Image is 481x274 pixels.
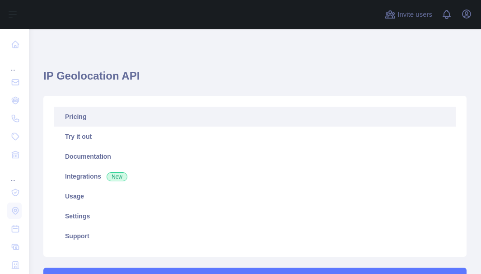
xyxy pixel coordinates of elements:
[107,172,127,181] span: New
[383,7,434,22] button: Invite users
[54,107,456,127] a: Pricing
[54,206,456,226] a: Settings
[54,226,456,246] a: Support
[43,69,467,90] h1: IP Geolocation API
[54,186,456,206] a: Usage
[54,127,456,146] a: Try it out
[54,146,456,166] a: Documentation
[7,165,22,183] div: ...
[397,9,432,20] span: Invite users
[7,54,22,72] div: ...
[54,166,456,186] a: Integrations New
